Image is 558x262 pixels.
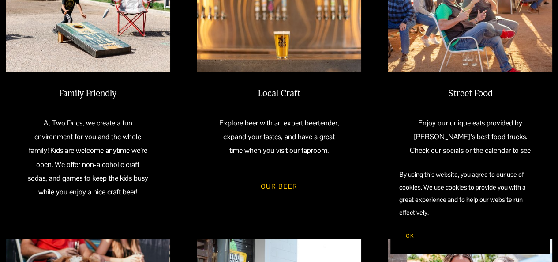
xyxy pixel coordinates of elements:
[247,174,311,198] a: Our Beer
[399,168,540,219] p: By using this website, you agree to our use of cookies. We use cookies to provide you with a grea...
[406,232,414,239] span: OK
[408,88,532,99] h2: Street Food
[390,159,549,253] section: Cookie banner
[217,88,341,99] h2: Local Craft
[217,116,341,158] p: Explore beer with an expert beertender, expand your tastes, and have a great time when you visit ...
[399,228,420,244] button: OK
[26,116,150,199] p: At Two Docs, we create a fun environment for you and the whole family! Kids are welcome anytime w...
[408,116,532,171] p: Enjoy our unique eats provided by [PERSON_NAME]’s best food trucks. Check our socials or the cale...
[26,88,150,99] h2: Family Friendly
